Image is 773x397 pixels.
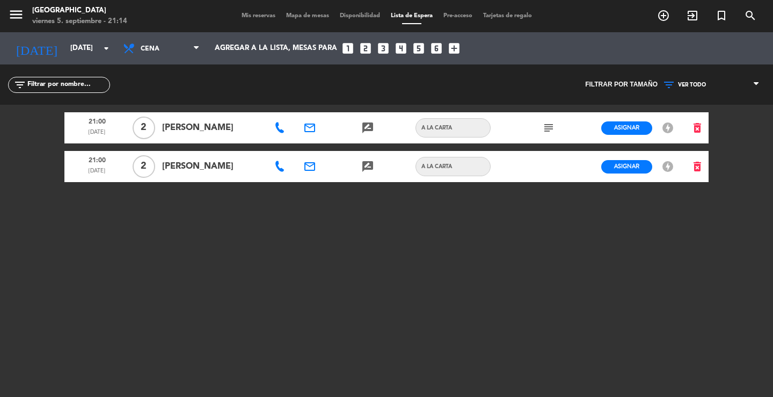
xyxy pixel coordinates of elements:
[162,121,262,135] span: [PERSON_NAME]
[334,13,385,19] span: Disponibilidad
[686,119,709,138] button: delete_forever
[376,41,390,55] i: looks_3
[13,78,26,91] i: filter_list
[8,6,24,23] i: menu
[68,167,126,181] span: [DATE]
[215,44,337,53] span: Agregar a la lista, mesas para
[8,6,24,26] button: menu
[141,39,192,59] span: Cena
[447,41,461,55] i: add_box
[8,37,65,60] i: [DATE]
[394,41,408,55] i: looks_4
[686,157,709,176] button: delete_forever
[100,42,113,55] i: arrow_drop_down
[32,5,127,16] div: [GEOGRAPHIC_DATA]
[341,41,355,55] i: looks_one
[412,41,426,55] i: looks_5
[601,121,652,135] button: Asignar
[68,114,126,128] span: 21:00
[416,124,457,132] span: A LA CARTA
[359,41,373,55] i: looks_two
[657,9,670,22] i: add_circle_outline
[26,79,110,91] input: Filtrar por nombre...
[68,153,126,167] span: 21:00
[361,121,374,134] i: rate_review
[385,13,438,19] span: Lista de Espera
[715,9,728,22] i: turned_in_not
[744,9,757,22] i: search
[438,13,478,19] span: Pre-acceso
[236,13,281,19] span: Mis reservas
[691,160,704,173] i: delete_forever
[658,160,677,174] button: offline_bolt
[542,121,555,134] i: subject
[361,160,374,173] i: rate_review
[686,9,699,22] i: exit_to_app
[162,160,262,174] span: [PERSON_NAME]
[429,41,443,55] i: looks_6
[478,13,537,19] span: Tarjetas de regalo
[691,121,704,134] i: delete_forever
[68,128,126,142] span: [DATE]
[416,162,457,171] span: A LA CARTA
[614,124,639,132] span: Asignar
[303,160,316,173] i: email
[661,160,674,173] i: offline_bolt
[661,121,674,134] i: offline_bolt
[303,121,316,134] i: email
[658,121,677,135] button: offline_bolt
[614,162,639,170] span: Asignar
[133,155,155,178] span: 2
[678,82,706,88] span: VER TODO
[281,13,334,19] span: Mapa de mesas
[601,160,652,174] button: Asignar
[585,80,658,90] span: Filtrar por tamaño
[32,16,127,27] div: viernes 5. septiembre - 21:14
[133,117,155,139] span: 2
